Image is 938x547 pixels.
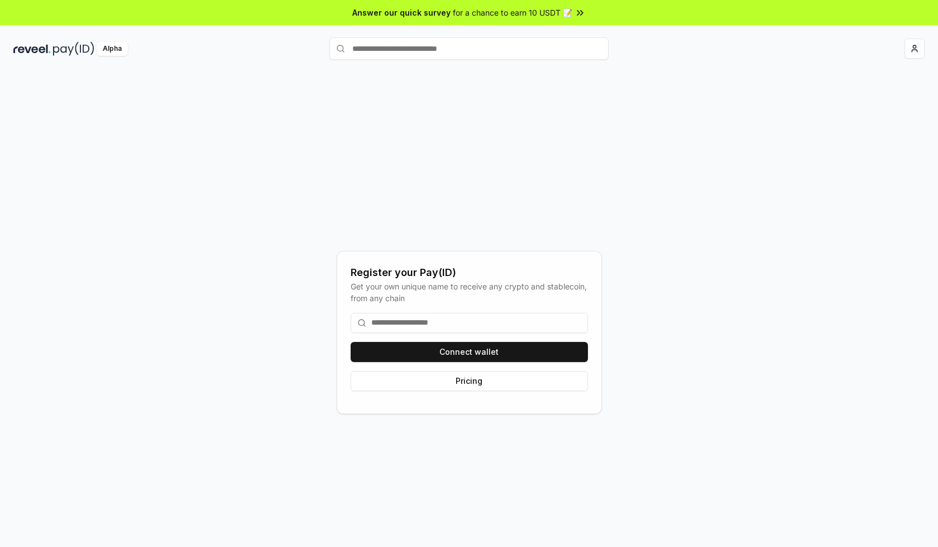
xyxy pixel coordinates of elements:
[453,7,572,18] span: for a chance to earn 10 USDT 📝
[352,7,451,18] span: Answer our quick survey
[53,42,94,56] img: pay_id
[13,42,51,56] img: reveel_dark
[351,280,588,304] div: Get your own unique name to receive any crypto and stablecoin, from any chain
[351,342,588,362] button: Connect wallet
[351,265,588,280] div: Register your Pay(ID)
[351,371,588,391] button: Pricing
[97,42,128,56] div: Alpha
